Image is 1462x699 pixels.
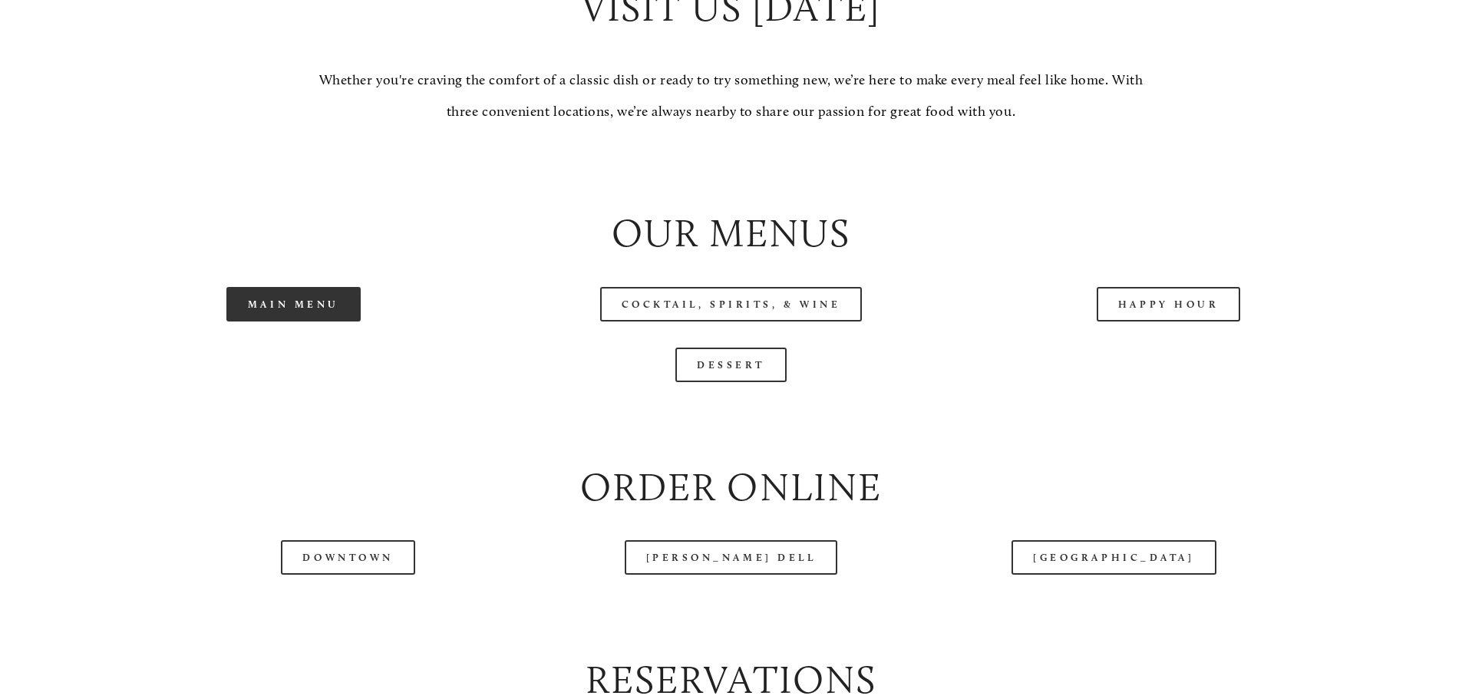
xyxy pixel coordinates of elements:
a: Cocktail, Spirits, & Wine [600,287,863,321]
a: [GEOGRAPHIC_DATA] [1012,540,1216,575]
a: Downtown [281,540,414,575]
a: Dessert [675,348,787,382]
a: Happy Hour [1097,287,1241,321]
h2: Our Menus [87,206,1374,261]
a: Main Menu [226,287,361,321]
a: [PERSON_NAME] Dell [625,540,838,575]
h2: Order Online [87,460,1374,515]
